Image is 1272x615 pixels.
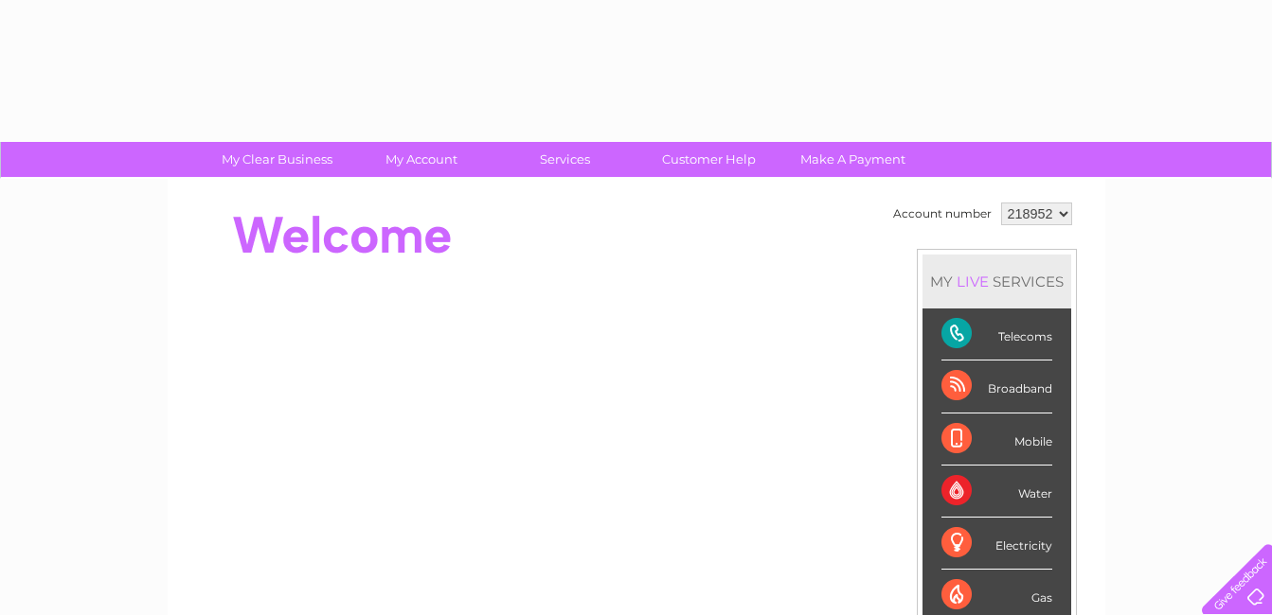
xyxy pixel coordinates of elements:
td: Account number [888,198,996,230]
div: Telecoms [941,308,1052,360]
a: Customer Help [631,142,787,177]
div: Water [941,466,1052,518]
a: My Clear Business [199,142,355,177]
div: Broadband [941,360,1052,413]
div: MY SERVICES [923,255,1071,308]
a: My Account [343,142,499,177]
div: Mobile [941,413,1052,466]
a: Make A Payment [775,142,931,177]
a: Services [487,142,643,177]
div: LIVE [953,272,993,290]
div: Electricity [941,518,1052,570]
